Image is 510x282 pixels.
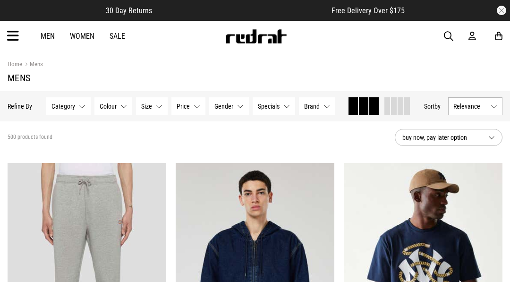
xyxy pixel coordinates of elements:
[304,103,320,110] span: Brand
[177,103,190,110] span: Price
[448,97,502,115] button: Relevance
[214,103,233,110] span: Gender
[8,72,502,84] h1: Mens
[209,97,249,115] button: Gender
[225,29,287,43] img: Redrat logo
[434,103,441,110] span: by
[402,132,481,143] span: buy now, pay later option
[22,60,43,69] a: Mens
[94,97,132,115] button: Colour
[299,97,335,115] button: Brand
[70,32,94,41] a: Women
[8,60,22,68] a: Home
[136,97,168,115] button: Size
[46,97,91,115] button: Category
[141,103,152,110] span: Size
[453,103,487,110] span: Relevance
[106,6,152,15] span: 30 Day Returns
[331,6,405,15] span: Free Delivery Over $175
[41,32,55,41] a: Men
[171,6,313,15] iframe: Customer reviews powered by Trustpilot
[395,129,502,146] button: buy now, pay later option
[8,103,32,110] p: Refine By
[100,103,117,110] span: Colour
[110,32,125,41] a: Sale
[8,134,52,141] span: 500 products found
[424,101,441,112] button: Sortby
[253,97,295,115] button: Specials
[51,103,75,110] span: Category
[171,97,205,115] button: Price
[258,103,280,110] span: Specials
